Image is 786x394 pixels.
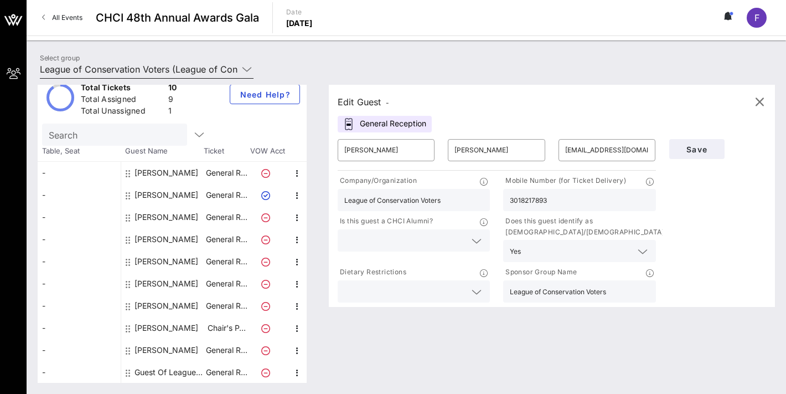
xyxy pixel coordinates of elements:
[168,94,177,108] div: 9
[38,250,121,273] div: -
[38,206,121,228] div: -
[669,139,725,159] button: Save
[204,146,248,157] span: Ticket
[230,84,300,104] button: Need Help?
[338,267,406,278] p: Dietary Restrictions
[204,317,249,339] p: Chair's P…
[386,99,389,107] span: -
[81,105,164,119] div: Total Unassigned
[204,184,249,206] p: General R…
[40,54,80,62] label: Select group
[38,295,121,317] div: -
[204,361,249,383] p: General R…
[135,317,198,339] div: Sara Chieffo
[81,94,164,108] div: Total Assigned
[286,7,313,18] p: Date
[338,175,417,187] p: Company/Organization
[135,339,198,361] div: Sebastian Suarez
[135,361,204,383] div: Guest Of League of Conservation Voters
[168,105,177,119] div: 1
[38,146,121,157] span: Table, Seat
[503,267,577,278] p: Sponsor Group Name
[52,13,82,22] span: All Events
[38,339,121,361] div: -
[510,248,521,255] div: Yes
[565,141,649,159] input: Email*
[754,12,759,23] span: F
[38,228,121,250] div: -
[38,273,121,295] div: -
[338,116,432,132] div: General Reception
[38,184,121,206] div: -
[503,240,655,262] div: Yes
[121,146,204,157] span: Guest Name
[38,361,121,383] div: -
[338,94,389,110] div: Edit Guest
[135,162,198,184] div: Francesca Governali
[204,250,249,273] p: General R…
[96,9,259,26] span: CHCI 48th Annual Awards Gala
[454,141,538,159] input: Last Name*
[81,82,164,96] div: Total Tickets
[286,18,313,29] p: [DATE]
[204,295,249,317] p: General R…
[168,82,177,96] div: 10
[135,295,198,317] div: Mika Hyer
[248,146,287,157] span: VOW Acct
[204,206,249,228] p: General R…
[38,162,121,184] div: -
[135,250,198,273] div: Lizzy Duncan
[135,206,198,228] div: Keith Rushing
[239,90,291,99] span: Need Help?
[678,145,716,154] span: Save
[135,228,198,250] div: Leslie Hinkson
[38,317,121,339] div: -
[204,162,249,184] p: General R…
[204,273,249,295] p: General R…
[338,216,433,227] p: Is this guest a CHCI Alumni?
[747,8,767,28] div: F
[135,184,198,206] div: Fransiska Dale
[503,216,668,238] p: Does this guest identify as [DEMOGRAPHIC_DATA]/[DEMOGRAPHIC_DATA]?
[35,9,89,27] a: All Events
[135,273,198,295] div: Matthew Davis
[204,228,249,250] p: General R…
[503,175,626,187] p: Mobile Number (for Ticket Delivery)
[204,339,249,361] p: General R…
[344,141,428,159] input: First Name*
